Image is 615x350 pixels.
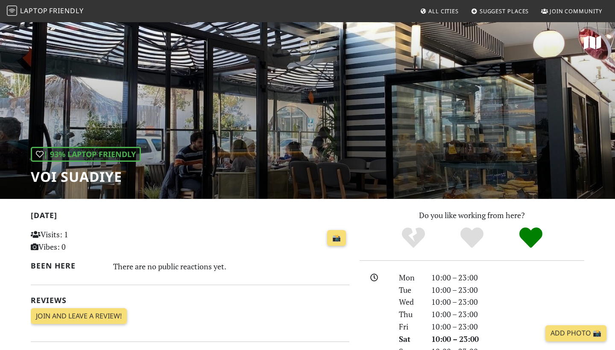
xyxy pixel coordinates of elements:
div: Sat [394,333,426,345]
a: LaptopFriendly LaptopFriendly [7,4,84,19]
h1: VOI Suadiye [31,169,141,185]
a: All Cities [416,3,462,19]
div: Tue [394,284,426,296]
a: Join Community [538,3,606,19]
a: Join and leave a review! [31,308,127,324]
div: 10:00 – 23:00 [426,271,589,284]
div: There are no public reactions yet. [113,260,350,273]
h2: [DATE] [31,211,349,223]
span: Join Community [550,7,602,15]
span: Laptop [20,6,48,15]
h2: Reviews [31,296,349,305]
div: 10:00 – 23:00 [426,321,589,333]
div: 10:00 – 23:00 [426,333,589,345]
div: Definitely! [501,226,560,250]
div: Wed [394,296,426,308]
div: 10:00 – 23:00 [426,296,589,308]
div: | 93% Laptop Friendly [31,147,141,162]
a: Add Photo 📸 [545,325,606,341]
img: LaptopFriendly [7,6,17,16]
p: Do you like working from here? [360,209,584,222]
div: Thu [394,308,426,321]
span: Suggest Places [480,7,529,15]
span: All Cities [428,7,459,15]
div: Fri [394,321,426,333]
p: Visits: 1 Vibes: 0 [31,228,130,253]
div: 10:00 – 23:00 [426,308,589,321]
span: Friendly [49,6,83,15]
a: Suggest Places [468,3,533,19]
div: 10:00 – 23:00 [426,284,589,296]
div: No [384,226,443,250]
a: 📸 [327,230,346,246]
h2: Been here [31,261,103,270]
div: Mon [394,271,426,284]
div: Yes [442,226,501,250]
